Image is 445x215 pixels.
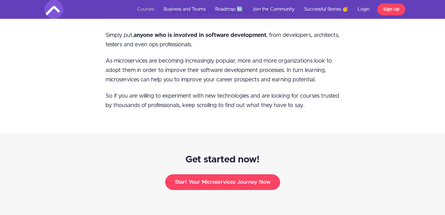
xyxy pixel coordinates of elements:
a: Sign Up [377,3,405,15]
span: As microservices are becoming increasingly popular, more and more organizations look to adopt the... [106,58,332,83]
span: So if you are willing to experiment with new technologies and are looking for courses trusted by ... [106,93,339,108]
button: Start Your Microservices Journey Now [165,174,280,190]
span: Simply put, , from developers, architects, testers and even ops professionals. [106,33,339,48]
strong: anyone who is involved in software development [134,33,266,38]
